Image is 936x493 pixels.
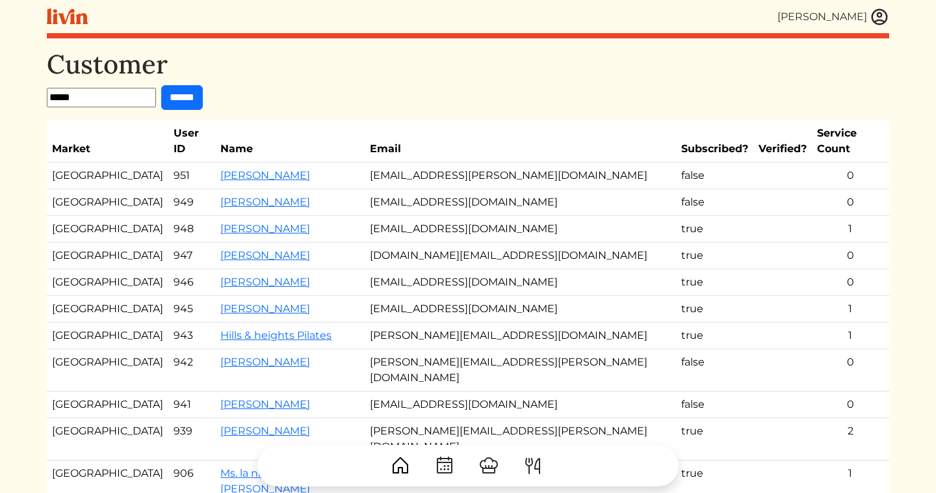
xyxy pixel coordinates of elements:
[220,329,331,341] a: Hills & heights Pilates
[676,120,753,163] th: Subscribed?
[676,163,753,189] td: false
[168,349,215,392] td: 942
[220,425,310,437] a: [PERSON_NAME]
[777,9,867,25] div: [PERSON_NAME]
[47,418,168,460] td: [GEOGRAPHIC_DATA]
[220,276,310,288] a: [PERSON_NAME]
[753,120,812,163] th: Verified?
[676,418,753,460] td: true
[812,418,889,460] td: 2
[365,269,676,296] td: [EMAIL_ADDRESS][DOMAIN_NAME]
[47,49,889,80] h1: Customer
[812,392,889,418] td: 0
[168,323,215,349] td: 943
[365,243,676,269] td: [DOMAIN_NAME][EMAIL_ADDRESS][DOMAIN_NAME]
[676,392,753,418] td: false
[870,7,889,27] img: user_account-e6e16d2ec92f44fc35f99ef0dc9cddf60790bfa021a6ecb1c896eb5d2907b31c.svg
[676,323,753,349] td: true
[812,189,889,216] td: 0
[365,189,676,216] td: [EMAIL_ADDRESS][DOMAIN_NAME]
[365,296,676,323] td: [EMAIL_ADDRESS][DOMAIN_NAME]
[47,296,168,323] td: [GEOGRAPHIC_DATA]
[676,189,753,216] td: false
[220,302,310,315] a: [PERSON_NAME]
[47,243,168,269] td: [GEOGRAPHIC_DATA]
[812,120,889,163] th: Service Count
[47,323,168,349] td: [GEOGRAPHIC_DATA]
[47,216,168,243] td: [GEOGRAPHIC_DATA]
[215,120,365,163] th: Name
[676,243,753,269] td: true
[47,189,168,216] td: [GEOGRAPHIC_DATA]
[220,222,310,235] a: [PERSON_NAME]
[47,392,168,418] td: [GEOGRAPHIC_DATA]
[47,120,168,163] th: Market
[168,163,215,189] td: 951
[168,216,215,243] td: 948
[812,296,889,323] td: 1
[365,163,676,189] td: [EMAIL_ADDRESS][PERSON_NAME][DOMAIN_NAME]
[47,8,88,25] img: livin-logo-a0d97d1a881af30f6274990eb6222085a2533c92bbd1e4f22c21b4f0d0e3210c.svg
[365,323,676,349] td: [PERSON_NAME][EMAIL_ADDRESS][DOMAIN_NAME]
[47,349,168,392] td: [GEOGRAPHIC_DATA]
[812,349,889,392] td: 0
[390,455,411,476] img: House-9bf13187bcbb5817f509fe5e7408150f90897510c4275e13d0d5fca38e0b5951.svg
[220,356,310,368] a: [PERSON_NAME]
[168,296,215,323] td: 945
[365,349,676,392] td: [PERSON_NAME][EMAIL_ADDRESS][PERSON_NAME][DOMAIN_NAME]
[812,269,889,296] td: 0
[220,249,310,261] a: [PERSON_NAME]
[47,269,168,296] td: [GEOGRAPHIC_DATA]
[478,455,499,476] img: ChefHat-a374fb509e4f37eb0702ca99f5f64f3b6956810f32a249b33092029f8484b388.svg
[365,120,676,163] th: Email
[676,216,753,243] td: true
[812,216,889,243] td: 1
[812,243,889,269] td: 0
[676,269,753,296] td: true
[812,163,889,189] td: 0
[365,392,676,418] td: [EMAIL_ADDRESS][DOMAIN_NAME]
[168,243,215,269] td: 947
[365,216,676,243] td: [EMAIL_ADDRESS][DOMAIN_NAME]
[676,296,753,323] td: true
[168,269,215,296] td: 946
[47,163,168,189] td: [GEOGRAPHIC_DATA]
[365,418,676,460] td: [PERSON_NAME][EMAIL_ADDRESS][PERSON_NAME][DOMAIN_NAME]
[168,418,215,460] td: 939
[220,169,310,181] a: [PERSON_NAME]
[168,189,215,216] td: 949
[676,349,753,392] td: false
[523,455,543,476] img: ForkKnife-55491504ffdb50bab0c1e09e7649658475375261d09fd45db06cec23bce548bf.svg
[434,455,455,476] img: CalendarDots-5bcf9d9080389f2a281d69619e1c85352834be518fbc73d9501aef674afc0d57.svg
[168,120,215,163] th: User ID
[220,196,310,208] a: [PERSON_NAME]
[812,323,889,349] td: 1
[168,392,215,418] td: 941
[220,398,310,410] a: [PERSON_NAME]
